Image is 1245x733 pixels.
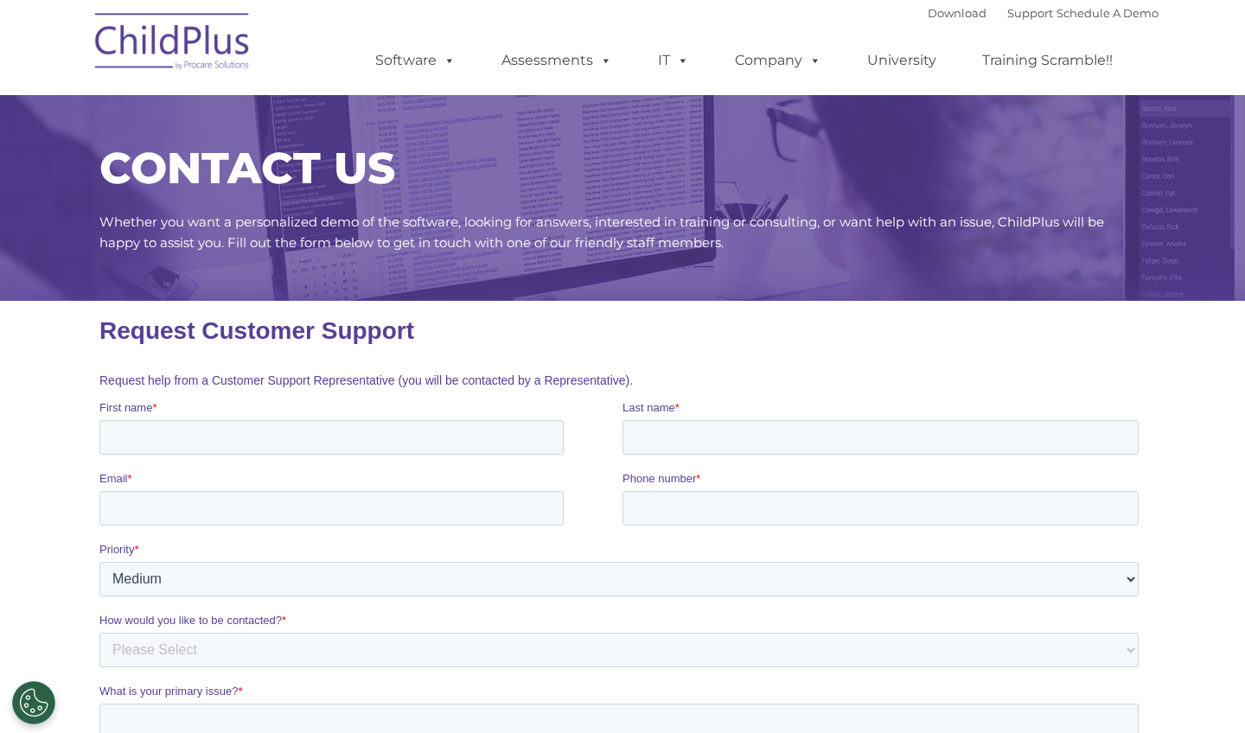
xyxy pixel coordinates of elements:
span: CONTACT US [99,142,395,194]
font: | [928,6,1159,20]
img: ChildPlus by Procare Solutions [86,1,259,87]
span: Whether you want a personalized demo of the software, looking for answers, interested in training... [99,214,1104,251]
a: University [850,43,954,78]
a: Training Scramble!! [965,43,1130,78]
a: Company [718,43,839,78]
a: Assessments [484,43,629,78]
a: Download [928,6,986,20]
a: Schedule A Demo [1057,6,1159,20]
a: Software [358,43,473,78]
a: Support [1007,6,1053,20]
a: IT [641,43,706,78]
